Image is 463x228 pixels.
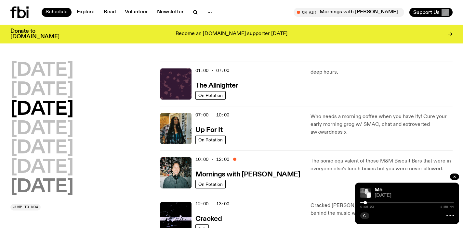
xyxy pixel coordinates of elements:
[311,68,453,76] p: deep hours.
[195,156,229,162] span: 10:00 - 12:00
[311,113,453,136] p: Who needs a morning coffee when you have Ify! Cure your early morning grog w/ SMAC, chat and extr...
[375,193,454,198] span: [DATE]
[195,127,222,134] h3: Up For It
[121,8,152,17] a: Volunteer
[360,188,371,198] img: A black and white photo of Lilly wearing a white blouse and looking up at the camera.
[10,139,73,157] button: [DATE]
[360,205,374,209] span: 0:06:23
[176,31,287,37] p: Become an [DOMAIN_NAME] supporter [DATE]
[10,159,73,177] button: [DATE]
[10,204,41,210] button: Jump to now
[311,157,453,173] p: The sonic equivalent of those M&M Biscuit Bars that were in everyone else's lunch boxes but you w...
[198,93,223,98] span: On Rotation
[195,112,229,118] span: 07:00 - 10:00
[10,81,73,99] button: [DATE]
[42,8,72,17] a: Schedule
[294,8,404,17] button: On AirMornings with [PERSON_NAME] / For Those I Love & DOBBY Interviews
[195,201,229,207] span: 12:00 - 13:00
[195,91,226,100] a: On Rotation
[10,101,73,119] button: [DATE]
[195,82,238,89] h3: The Allnighter
[195,126,222,134] a: Up For It
[195,81,238,89] a: The Allnighter
[409,8,453,17] button: Support Us
[413,9,440,15] span: Support Us
[198,137,223,142] span: On Rotation
[195,214,222,222] a: Cracked
[198,182,223,186] span: On Rotation
[440,205,454,209] span: 1:59:44
[10,29,60,40] h3: Donate to [DOMAIN_NAME]
[153,8,188,17] a: Newsletter
[10,178,73,196] button: [DATE]
[10,120,73,138] button: [DATE]
[195,170,300,178] a: Mornings with [PERSON_NAME]
[375,187,382,193] a: M5
[73,8,99,17] a: Explore
[160,157,192,188] img: Radio presenter Ben Hansen sits in front of a wall of photos and an fbi radio sign. Film photo. B...
[160,113,192,144] img: Ify - a Brown Skin girl with black braided twists, looking up to the side with her tongue stickin...
[10,62,73,80] button: [DATE]
[195,180,226,188] a: On Rotation
[100,8,120,17] a: Read
[195,171,300,178] h3: Mornings with [PERSON_NAME]
[195,216,222,222] h3: Cracked
[195,67,229,74] span: 01:00 - 07:00
[13,205,38,209] span: Jump to now
[311,202,453,217] p: Cracked [PERSON_NAME] open the creative process behind the music we love
[195,136,226,144] a: On Rotation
